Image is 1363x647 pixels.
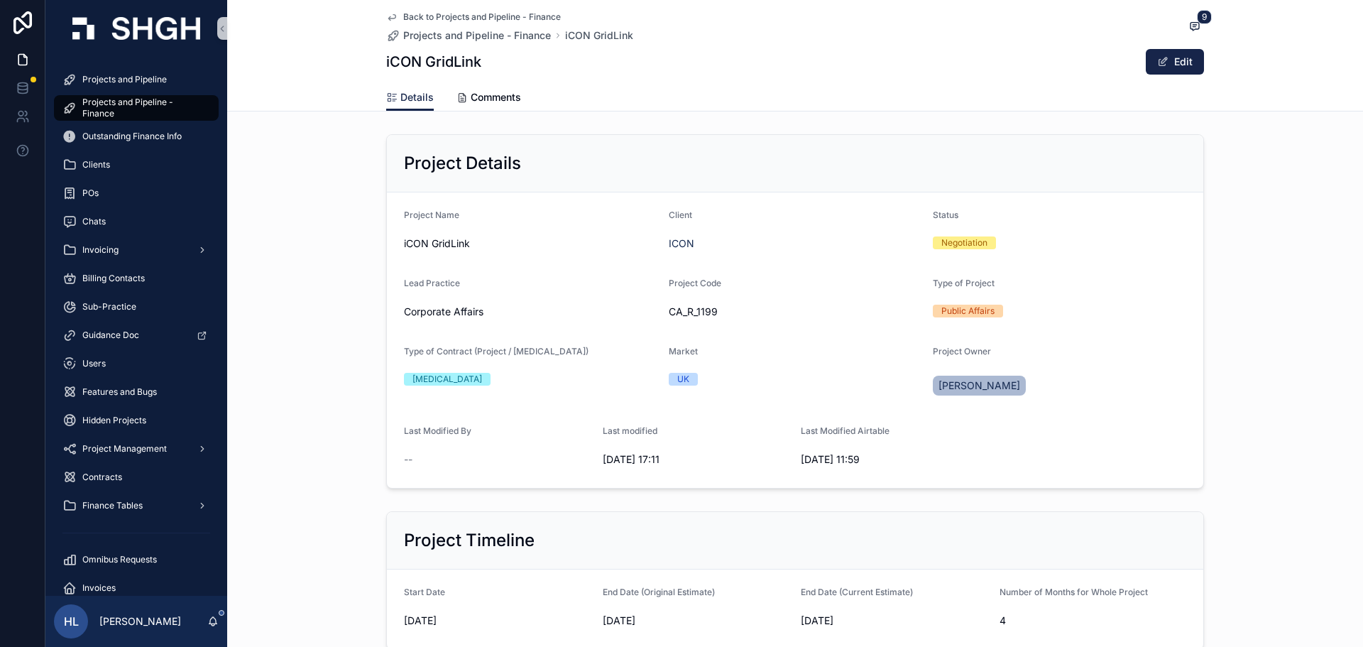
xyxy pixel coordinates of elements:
span: [DATE] [603,614,790,628]
span: Start Date [404,587,445,597]
span: Hidden Projects [82,415,146,426]
h1: iCON GridLink [386,52,481,72]
a: [PERSON_NAME] [933,376,1026,396]
span: Status [933,210,958,220]
span: Corporate Affairs [404,305,483,319]
a: Guidance Doc [54,322,219,348]
a: Invoicing [54,237,219,263]
button: Edit [1146,49,1204,75]
div: Public Affairs [941,305,995,317]
span: Outstanding Finance Info [82,131,182,142]
a: Features and Bugs [54,379,219,405]
a: Finance Tables [54,493,219,518]
span: POs [82,187,99,199]
span: Projects and Pipeline - Finance [82,97,204,119]
a: Billing Contacts [54,266,219,291]
a: Hidden Projects [54,408,219,433]
span: Market [669,346,698,357]
span: Chats [82,216,106,227]
span: Contracts [82,472,122,483]
a: Projects and Pipeline - Finance [386,28,551,43]
a: Outstanding Finance Info [54,124,219,149]
span: Last modified [603,425,657,436]
a: Sub-Practice [54,294,219,320]
h2: Project Details [404,152,521,175]
a: Omnibus Requests [54,547,219,572]
span: Omnibus Requests [82,554,157,565]
a: POs [54,180,219,206]
span: Last Modified Airtable [801,425,889,436]
span: Project Owner [933,346,991,357]
span: [DATE] 17:11 [603,452,790,467]
a: Contracts [54,464,219,490]
span: Finance Tables [82,500,143,511]
span: Details [400,90,434,104]
span: Project Name [404,210,459,220]
a: Invoices [54,575,219,601]
div: scrollable content [45,57,227,596]
span: Comments [471,90,521,104]
a: Project Management [54,436,219,462]
span: End Date (Original Estimate) [603,587,715,597]
a: Projects and Pipeline [54,67,219,92]
button: 9 [1186,18,1204,36]
span: [PERSON_NAME] [938,379,1020,393]
a: Projects and Pipeline - Finance [54,95,219,121]
span: End Date (Current Estimate) [801,587,913,597]
span: Sub-Practice [82,301,136,312]
h2: Project Timeline [404,529,535,552]
span: Invoicing [82,244,119,256]
a: Comments [456,85,521,113]
span: Clients [82,159,110,170]
span: Client [669,210,692,220]
span: 9 [1197,10,1212,24]
div: UK [677,373,689,386]
span: Project Management [82,443,167,455]
span: Billing Contacts [82,273,145,284]
a: Back to Projects and Pipeline - Finance [386,11,561,23]
a: Chats [54,209,219,234]
span: [DATE] [404,614,591,628]
a: Users [54,351,219,376]
span: Project Code [669,278,721,288]
span: Type of Project [933,278,995,288]
span: Last Modified By [404,425,471,436]
div: Negotiation [941,236,987,249]
span: Features and Bugs [82,386,157,398]
span: -- [404,452,412,467]
span: Lead Practice [404,278,460,288]
a: ICON [669,236,694,251]
span: Type of Contract (Project / [MEDICAL_DATA]) [404,346,589,357]
span: Users [82,358,106,369]
span: Back to Projects and Pipeline - Finance [403,11,561,23]
span: Projects and Pipeline - Finance [403,28,551,43]
a: iCON GridLink [565,28,633,43]
span: Number of Months for Whole Project [1000,587,1148,597]
span: Invoices [82,582,116,594]
span: [DATE] [801,614,988,628]
a: Clients [54,152,219,178]
a: Details [386,85,434,112]
div: [MEDICAL_DATA] [412,373,482,386]
img: App logo [72,17,200,40]
span: Guidance Doc [82,330,139,341]
span: CA_R_1199 [669,305,922,319]
p: [PERSON_NAME] [99,614,181,629]
span: iCON GridLink [404,236,657,251]
span: Projects and Pipeline [82,74,167,85]
span: 4 [1000,614,1187,628]
span: HL [64,613,79,630]
span: [DATE] 11:59 [801,452,987,467]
